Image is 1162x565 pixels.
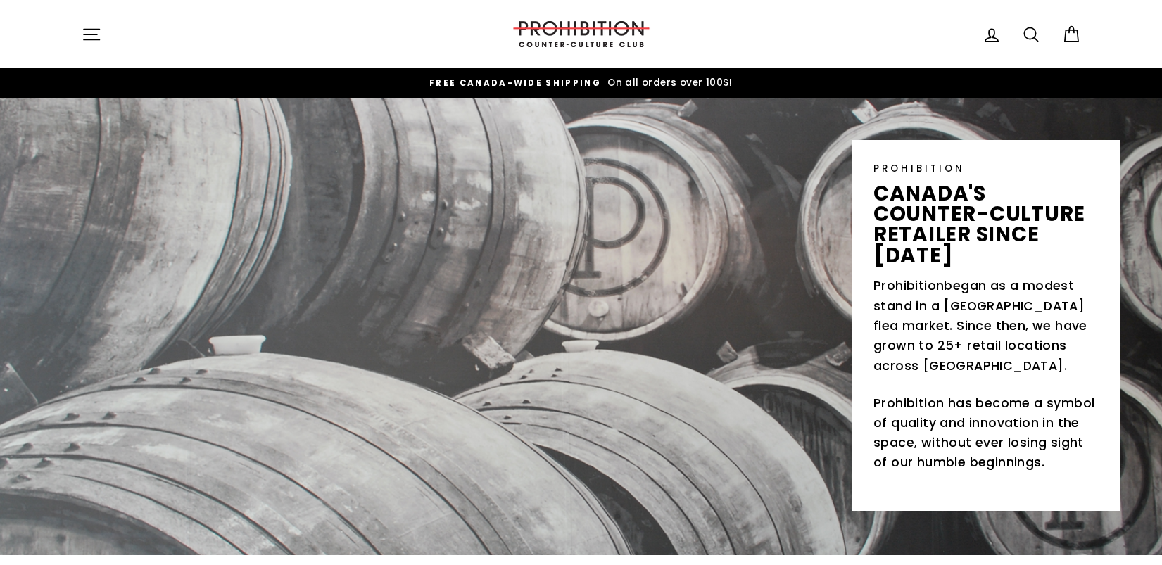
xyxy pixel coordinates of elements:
[873,183,1099,265] p: canada's counter-culture retailer since [DATE]
[873,393,1099,473] p: Prohibition has become a symbol of quality and innovation in the space, without ever losing sight...
[873,276,944,296] a: Prohibition
[873,276,1099,376] p: began as a modest stand in a [GEOGRAPHIC_DATA] flea market. Since then, we have grown to 25+ reta...
[429,77,601,89] span: FREE CANADA-WIDE SHIPPING
[85,75,1078,91] a: FREE CANADA-WIDE SHIPPING On all orders over 100$!
[511,21,652,47] img: PROHIBITION COUNTER-CULTURE CLUB
[873,161,1099,176] p: PROHIBITION
[604,76,733,89] span: On all orders over 100$!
